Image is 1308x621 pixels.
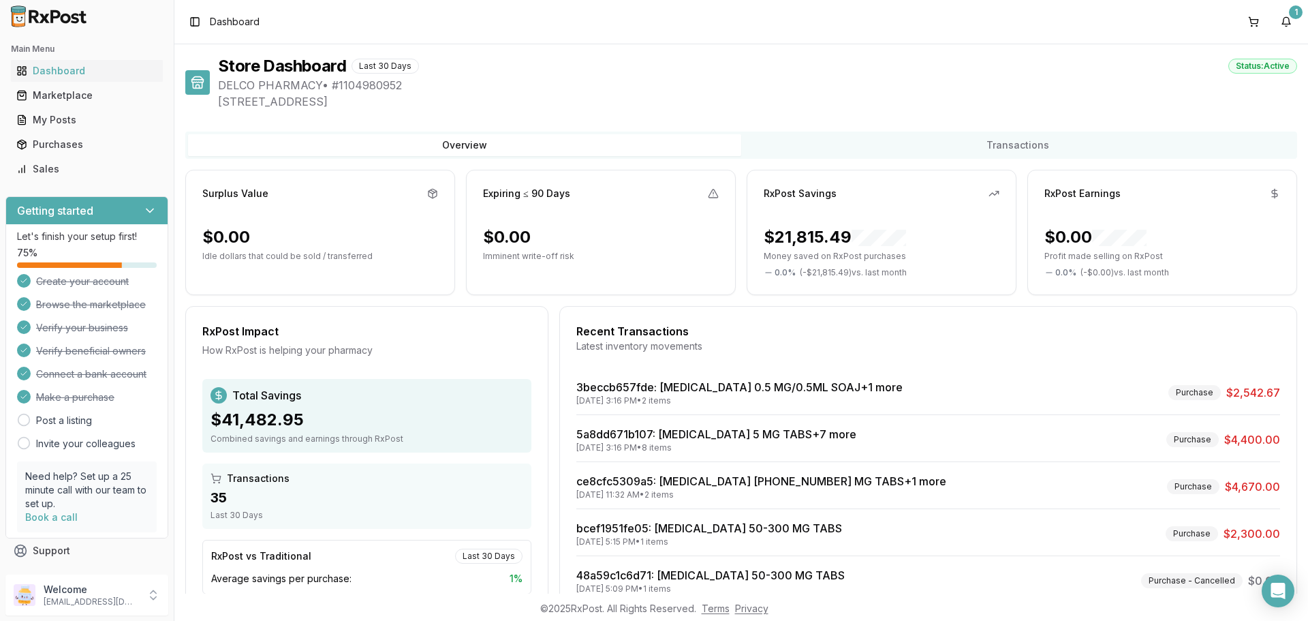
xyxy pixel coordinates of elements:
span: Connect a bank account [36,367,146,381]
span: $2,542.67 [1226,384,1280,401]
a: bcef1951fe05: [MEDICAL_DATA] 50-300 MG TABS [576,521,842,535]
div: RxPost Earnings [1044,187,1121,200]
p: Welcome [44,583,138,596]
a: My Posts [11,108,163,132]
button: Feedback [5,563,168,588]
div: How RxPost is helping your pharmacy [202,344,531,357]
div: $0.00 [202,226,250,248]
span: ( - $21,815.49 ) vs. last month [800,267,907,278]
span: Average savings per purchase: [211,572,352,586]
span: $4,400.00 [1224,431,1280,448]
a: Terms [702,603,730,614]
nav: breadcrumb [210,15,260,29]
div: Last 30 Days [352,59,419,74]
a: Post a listing [36,414,92,427]
a: Sales [11,157,163,181]
div: $0.00 [1044,226,1147,248]
button: 1 [1275,11,1297,33]
h1: Store Dashboard [218,55,346,77]
div: Purchase - Cancelled [1141,573,1243,588]
div: My Posts [16,113,157,127]
a: Book a call [25,511,78,523]
div: Latest inventory movements [576,339,1280,353]
div: Open Intercom Messenger [1262,575,1294,607]
div: Recent Transactions [576,323,1280,339]
a: 48a59c1c6d71: [MEDICAL_DATA] 50-300 MG TABS [576,569,845,582]
button: Support [5,539,168,563]
div: [DATE] 3:16 PM • 8 items [576,442,856,453]
div: Status: Active [1228,59,1297,74]
button: My Posts [5,109,168,131]
div: Combined savings and earnings through RxPost [211,434,523,444]
div: Purchase [1168,385,1221,400]
div: $41,482.95 [211,409,523,431]
span: 0.0 % [775,267,796,278]
div: 35 [211,488,523,507]
div: Surplus Value [202,187,268,200]
div: Purchases [16,138,157,151]
span: Feedback [33,569,79,582]
span: $2,300.00 [1224,526,1280,542]
img: RxPost Logo [5,5,93,27]
div: Dashboard [16,64,157,78]
div: [DATE] 5:09 PM • 1 items [576,584,845,594]
span: Make a purchase [36,391,114,404]
div: 1 [1289,5,1303,19]
a: Invite your colleagues [36,437,136,451]
button: Overview [188,134,741,156]
button: Purchases [5,134,168,155]
span: Dashboard [210,15,260,29]
p: Idle dollars that could be sold / transferred [202,251,438,262]
div: Purchase [1166,432,1219,447]
p: Profit made selling on RxPost [1044,251,1280,262]
div: Expiring ≤ 90 Days [483,187,570,200]
span: Verify your business [36,321,128,335]
div: [DATE] 5:15 PM • 1 items [576,536,842,547]
div: [DATE] 3:16 PM • 2 items [576,395,903,406]
div: Purchase [1167,479,1219,494]
span: Create your account [36,275,129,288]
button: Sales [5,158,168,180]
span: DELCO PHARMACY • # 1104980952 [218,77,1297,93]
span: Transactions [227,472,290,485]
h2: Main Menu [11,44,163,55]
p: Need help? Set up a 25 minute call with our team to set up. [25,470,149,511]
span: 75 % [17,246,37,260]
span: $4,670.00 [1225,479,1280,495]
a: 3beccb657fde: [MEDICAL_DATA] 0.5 MG/0.5ML SOAJ+1 more [576,380,903,394]
span: ( - $0.00 ) vs. last month [1080,267,1169,278]
a: Dashboard [11,59,163,83]
span: Browse the marketplace [36,298,146,312]
span: $0.00 [1248,573,1280,589]
a: Marketplace [11,83,163,108]
a: Purchases [11,132,163,157]
div: Last 30 Days [455,549,523,564]
div: [DATE] 11:32 AM • 2 items [576,489,946,500]
span: 1 % [510,572,523,586]
p: Imminent write-off risk [483,251,719,262]
p: Let's finish your setup first! [17,230,157,243]
span: Verify beneficial owners [36,344,146,358]
img: User avatar [14,584,35,606]
div: RxPost Savings [764,187,837,200]
h3: Getting started [17,202,93,219]
span: 0.0 % [1055,267,1076,278]
div: RxPost Impact [202,323,531,339]
a: Privacy [735,603,768,614]
div: Last 30 Days [211,510,523,521]
button: Dashboard [5,60,168,82]
div: $21,815.49 [764,226,906,248]
div: Marketplace [16,89,157,102]
p: Money saved on RxPost purchases [764,251,999,262]
span: Total Savings [232,387,301,404]
span: [STREET_ADDRESS] [218,93,1297,110]
div: $0.00 [483,226,531,248]
p: [EMAIL_ADDRESS][DOMAIN_NAME] [44,596,138,607]
div: RxPost vs Traditional [211,549,311,563]
a: 5a8dd671b107: [MEDICAL_DATA] 5 MG TABS+7 more [576,427,856,441]
button: Transactions [741,134,1294,156]
button: Marketplace [5,85,168,106]
a: ce8cfc5309a5: [MEDICAL_DATA] [PHONE_NUMBER] MG TABS+1 more [576,474,946,488]
div: Sales [16,162,157,176]
div: Purchase [1166,526,1218,541]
